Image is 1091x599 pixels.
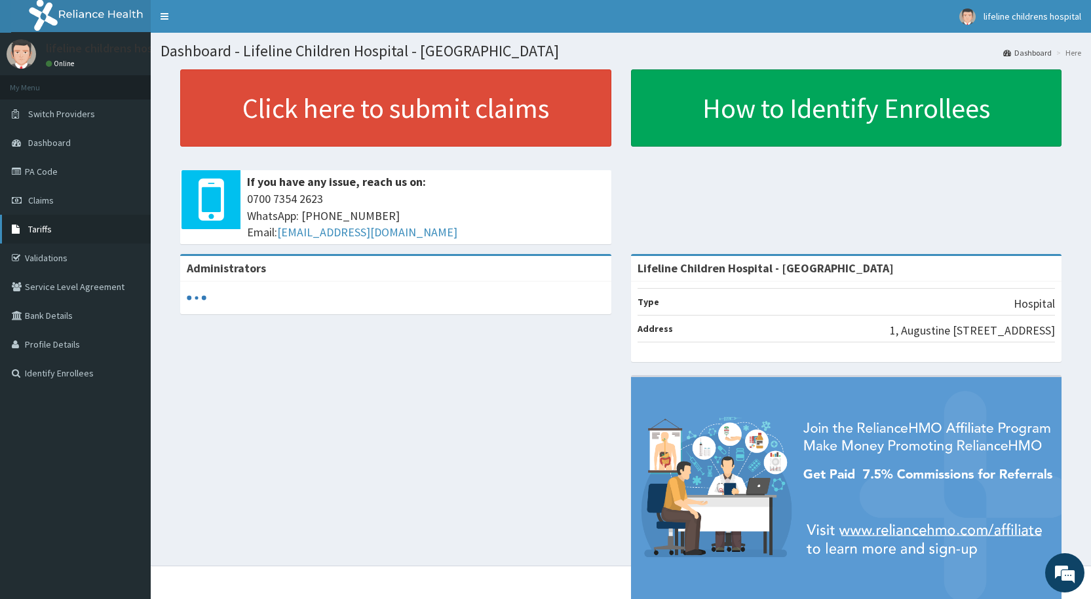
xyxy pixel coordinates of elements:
[7,39,36,69] img: User Image
[46,59,77,68] a: Online
[46,43,176,54] p: lifeline childrens hospital
[959,9,976,25] img: User Image
[28,194,54,206] span: Claims
[187,288,206,308] svg: audio-loading
[187,261,266,276] b: Administrators
[631,69,1062,147] a: How to Identify Enrollees
[28,223,52,235] span: Tariffs
[28,137,71,149] span: Dashboard
[277,225,457,240] a: [EMAIL_ADDRESS][DOMAIN_NAME]
[28,108,95,120] span: Switch Providers
[638,323,673,335] b: Address
[638,261,894,276] strong: Lifeline Children Hospital - [GEOGRAPHIC_DATA]
[247,191,605,241] span: 0700 7354 2623 WhatsApp: [PHONE_NUMBER] Email:
[890,322,1055,339] p: 1, Augustine [STREET_ADDRESS]
[984,10,1081,22] span: lifeline childrens hospital
[161,43,1081,60] h1: Dashboard - Lifeline Children Hospital - [GEOGRAPHIC_DATA]
[180,69,611,147] a: Click here to submit claims
[638,296,659,308] b: Type
[1014,295,1055,312] p: Hospital
[1003,47,1052,58] a: Dashboard
[1053,47,1081,58] li: Here
[247,174,426,189] b: If you have any issue, reach us on:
